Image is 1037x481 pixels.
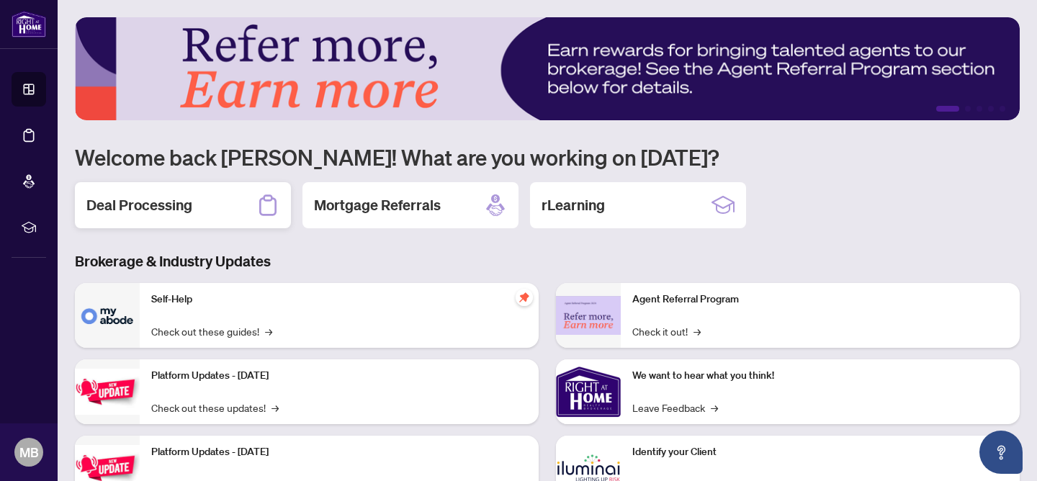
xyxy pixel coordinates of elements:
[632,292,1008,307] p: Agent Referral Program
[556,296,621,336] img: Agent Referral Program
[86,195,192,215] h2: Deal Processing
[965,106,971,112] button: 2
[12,11,46,37] img: logo
[19,442,39,462] span: MB
[977,106,982,112] button: 3
[516,289,533,306] span: pushpin
[75,369,140,414] img: Platform Updates - July 21, 2025
[1000,106,1005,112] button: 5
[75,143,1020,171] h1: Welcome back [PERSON_NAME]! What are you working on [DATE]?
[632,444,1008,460] p: Identify your Client
[314,195,441,215] h2: Mortgage Referrals
[151,323,272,339] a: Check out these guides!→
[542,195,605,215] h2: rLearning
[75,283,140,348] img: Self-Help
[936,106,959,112] button: 1
[151,400,279,415] a: Check out these updates!→
[693,323,701,339] span: →
[556,359,621,424] img: We want to hear what you think!
[632,368,1008,384] p: We want to hear what you think!
[151,368,527,384] p: Platform Updates - [DATE]
[271,400,279,415] span: →
[75,17,1020,120] img: Slide 0
[979,431,1023,474] button: Open asap
[151,292,527,307] p: Self-Help
[151,444,527,460] p: Platform Updates - [DATE]
[75,251,1020,271] h3: Brokerage & Industry Updates
[711,400,718,415] span: →
[988,106,994,112] button: 4
[632,323,701,339] a: Check it out!→
[632,400,718,415] a: Leave Feedback→
[265,323,272,339] span: →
